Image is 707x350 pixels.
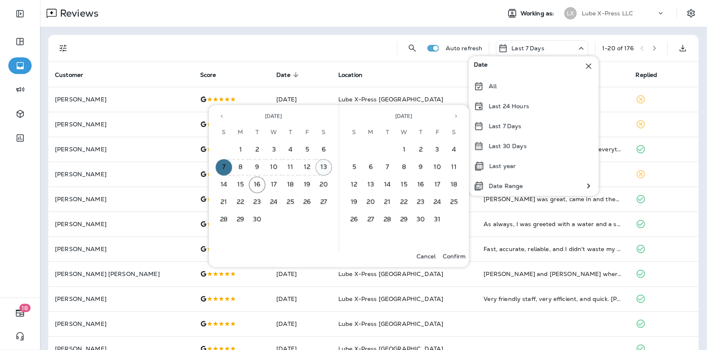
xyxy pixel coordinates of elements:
button: 19 [299,177,315,193]
button: 7 [216,159,232,176]
span: [DATE] [395,113,412,120]
span: Saturday [316,124,331,141]
button: 17 [429,177,446,193]
button: 12 [346,177,362,193]
span: Sunday [347,124,362,141]
button: 29 [396,212,412,228]
button: 7 [379,159,396,176]
button: 14 [216,177,232,193]
p: Last 7 Days [489,123,522,129]
p: [PERSON_NAME] [55,171,187,177]
span: Replied [636,71,657,79]
p: [PERSON_NAME] [55,196,187,202]
button: Export as CSV [675,40,691,57]
span: Thursday [413,124,428,141]
p: [PERSON_NAME] [55,320,187,327]
span: Monday [233,124,248,141]
button: 23 [249,194,265,211]
button: Expand Sidebar [8,5,32,22]
button: 9 [412,159,429,176]
button: 29 [232,212,249,228]
td: [DATE] [270,286,332,311]
button: 25 [282,194,299,211]
div: LX [564,7,577,20]
button: 26 [299,194,315,211]
span: Tuesday [250,124,265,141]
span: [DATE] [265,113,282,120]
span: Sunday [216,124,231,141]
button: 11 [282,159,299,176]
p: [PERSON_NAME] [55,96,187,103]
p: [PERSON_NAME] [55,146,187,153]
button: 3 [265,142,282,158]
button: 10 [265,159,282,176]
button: 20 [362,194,379,211]
p: [PERSON_NAME] [55,296,187,302]
td: [DATE] [270,261,332,286]
button: 3 [429,142,446,158]
p: Date Range [489,182,523,189]
span: Lube X-Press [GEOGRAPHIC_DATA] [338,295,443,303]
span: Score [200,71,227,79]
p: Cancel [417,253,436,260]
p: Confirm [443,253,466,260]
p: [PERSON_NAME] [55,246,187,252]
p: Last 30 Days [489,143,527,149]
button: 13 [362,177,379,193]
p: Lube X-Press LLC [582,10,633,17]
span: Date [474,61,488,71]
span: Friday [430,124,445,141]
button: 1 [396,142,412,158]
p: Last 7 Days [511,45,544,52]
button: Settings [684,6,699,21]
span: Lube X-Press [GEOGRAPHIC_DATA] [338,320,443,328]
button: 13 [315,159,332,176]
button: 22 [232,194,249,211]
button: 24 [429,194,446,211]
button: 6 [362,159,379,176]
td: [DATE] [270,87,332,112]
button: Confirm [439,251,469,262]
div: Fast, accurate, reliable, and I didn't waste my time. Definitely I will go back! But it needs to ... [484,245,622,253]
button: 4 [446,142,462,158]
button: 5 [346,159,362,176]
span: Lube X-Press [GEOGRAPHIC_DATA] [338,96,443,103]
p: [PERSON_NAME] [55,121,187,128]
button: 18 [282,177,299,193]
span: Customer [55,71,94,79]
button: 4 [282,142,299,158]
p: Last 24 Hours [489,103,529,109]
button: 18 [8,305,32,321]
button: 26 [346,212,362,228]
button: 24 [265,194,282,211]
p: [PERSON_NAME] [55,221,187,227]
p: [PERSON_NAME] [PERSON_NAME] [55,271,187,277]
button: 21 [216,194,232,211]
p: All [489,83,497,89]
button: 30 [249,212,265,228]
button: 30 [412,212,429,228]
span: Wednesday [266,124,281,141]
button: 14 [379,177,396,193]
button: Next month [450,110,462,123]
div: Desiree was great, came in and they helped right away, told me what I needed to get done but didn... [484,195,622,203]
button: 31 [429,212,446,228]
button: 22 [396,194,412,211]
button: 16 [249,177,265,193]
p: Last year [489,163,516,169]
span: 18 [20,304,31,312]
span: Date [276,71,301,79]
span: Monday [363,124,378,141]
button: 6 [315,142,332,158]
span: Saturday [447,124,461,141]
button: 9 [249,159,265,176]
button: 27 [362,212,379,228]
div: Ricardo and tony where very kind courteous, answered all our questions helped us with how to main... [484,270,622,278]
span: Replied [636,71,668,79]
span: Date [276,71,290,79]
button: 25 [446,194,462,211]
button: 15 [396,177,412,193]
button: 19 [346,194,362,211]
span: Working as: [521,10,556,17]
button: Cancel [413,251,439,262]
